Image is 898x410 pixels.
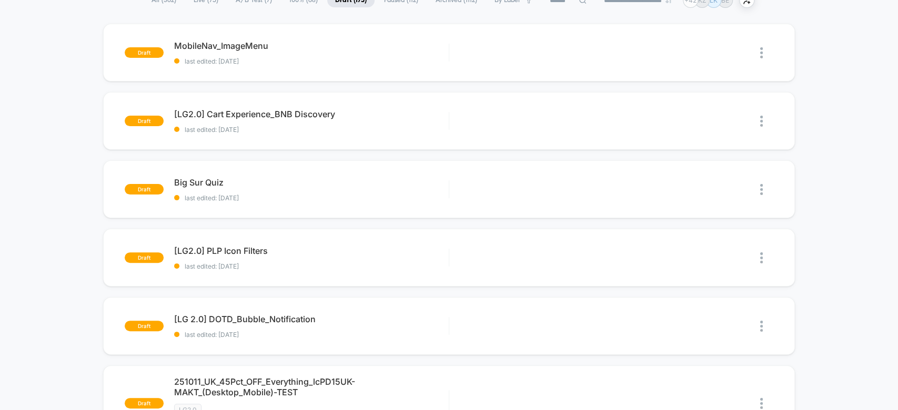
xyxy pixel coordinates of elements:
img: close [760,252,763,263]
span: draft [125,321,164,331]
img: close [760,398,763,409]
span: 251011_UK_45Pct_OFF_Everything_lcPD15UK-MAKT_(Desktop_Mobile)-TEST [174,376,448,397]
span: last edited: [DATE] [174,126,448,134]
span: last edited: [DATE] [174,194,448,202]
img: close [760,47,763,58]
span: last edited: [DATE] [174,262,448,270]
span: [LG 2.0] DOTD_Bubble_Notification [174,314,448,324]
span: [LG2.0] Cart Experience_BNB Discovery [174,109,448,119]
span: [LG2.0] PLP Icon Filters [174,245,448,256]
img: close [760,321,763,332]
span: draft [125,398,164,408]
span: last edited: [DATE] [174,331,448,339]
span: draft [125,184,164,194]
img: close [760,116,763,127]
span: last edited: [DATE] [174,57,448,65]
span: draft [125,116,164,126]
span: draft [125,252,164,263]
span: MobileNav_ImageMenu [174,40,448,51]
span: draft [125,47,164,58]
img: close [760,184,763,195]
span: Big Sur Quiz [174,177,448,188]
